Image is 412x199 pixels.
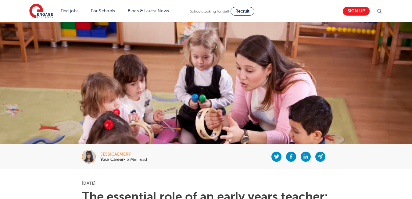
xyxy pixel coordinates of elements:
p: • 3 Min read [100,157,147,162]
a: Recruit [231,7,254,16]
img: Engage Education [29,4,53,19]
p: [DATE] [82,181,330,185]
span: Recruit [235,9,249,13]
div: jessicaemery [100,152,147,157]
a: Find jobs [61,9,79,13]
span: Schools looking for staff [190,9,229,13]
a: Sign up [343,7,370,16]
a: For Schools [91,9,115,13]
b: Your Career [100,157,124,162]
a: Blogs & Latest News [128,9,169,13]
